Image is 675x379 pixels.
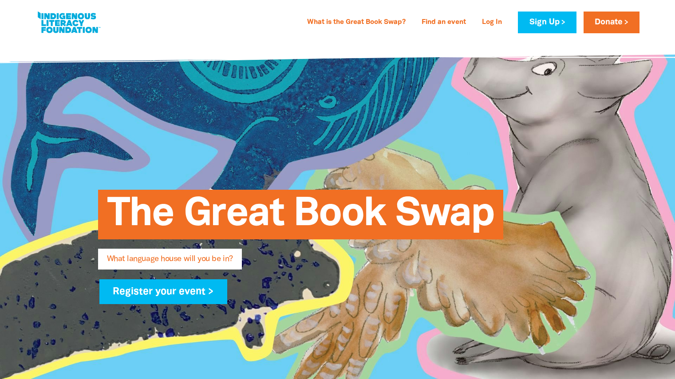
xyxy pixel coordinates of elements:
span: The Great Book Swap [107,196,494,239]
a: What is the Great Book Swap? [302,16,411,30]
a: Register your event > [99,279,228,304]
span: What language house will you be in? [107,255,233,270]
a: Log In [477,16,507,30]
a: Donate [584,12,639,33]
a: Sign Up [518,12,576,33]
a: Find an event [416,16,471,30]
